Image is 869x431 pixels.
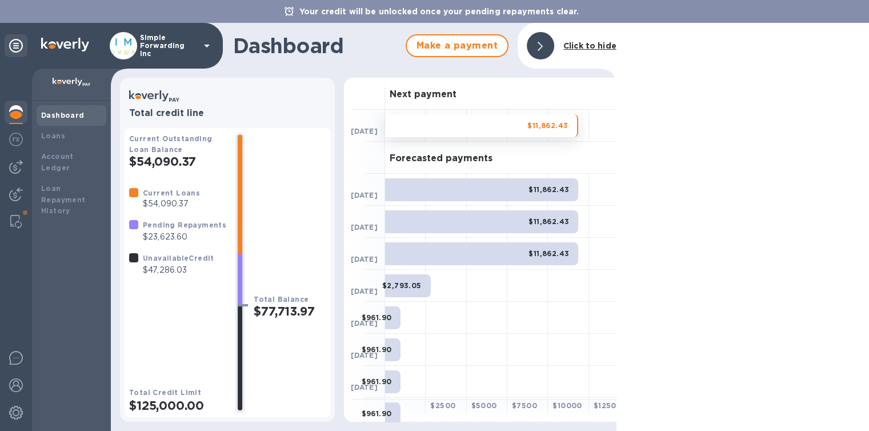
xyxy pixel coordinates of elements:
b: Unavailable Credit [143,254,214,262]
b: Current Outstanding Loan Balance [129,134,213,154]
b: [DATE] [351,191,378,199]
h3: Total credit line [129,108,326,119]
p: Simple Forwarding Inc [140,34,197,58]
h1: Dashboard [233,34,400,58]
b: $ 10000 [552,401,582,410]
img: Logo [41,38,89,51]
b: $11,862.43 [528,217,569,226]
b: Total Balance [254,295,309,304]
b: $11,862.43 [528,249,569,258]
b: Account Ledger [41,152,74,172]
b: Loan Repayment History [41,184,86,215]
p: $54,090.37 [143,198,200,210]
b: $ 5000 [471,401,497,410]
p: $47,286.03 [143,264,214,276]
b: [DATE] [351,287,378,296]
h3: Next payment [390,89,456,100]
b: Pending Repayments [143,221,226,229]
b: $ 0 [390,401,400,410]
b: $961.90 [362,345,392,354]
b: Your credit will be unlocked once your pending repayments clear. [299,7,579,16]
h2: $54,090.37 [129,154,226,169]
b: Total Credit Limit [129,388,201,397]
b: $11,862.43 [527,121,568,130]
span: Make a payment [416,39,498,53]
b: Dashboard [41,111,85,119]
b: $11,862.43 [528,185,569,194]
b: [DATE] [351,383,378,392]
b: [DATE] [351,319,378,328]
b: Current Loans [143,189,200,197]
b: $961.90 [362,377,392,386]
b: $961.90 [362,313,392,322]
h3: Forecasted payments [390,153,492,164]
button: Make a payment [406,34,508,57]
p: $23,623.60 [143,231,226,243]
b: [DATE] [351,255,378,264]
b: $ 7500 [512,401,537,410]
b: Click to hide [563,41,616,50]
h2: $125,000.00 [129,398,226,413]
b: $ 12500 [594,401,622,410]
b: $2,793.05 [382,281,422,290]
b: [DATE] [351,223,378,232]
b: $ 2500 [430,401,455,410]
img: Foreign exchange [9,133,23,146]
b: $961.90 [362,409,392,418]
b: [DATE] [351,127,378,135]
h2: $77,713.97 [254,304,326,318]
div: Unpin categories [5,34,27,57]
b: Loans [41,131,65,140]
b: [DATE] [351,351,378,360]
